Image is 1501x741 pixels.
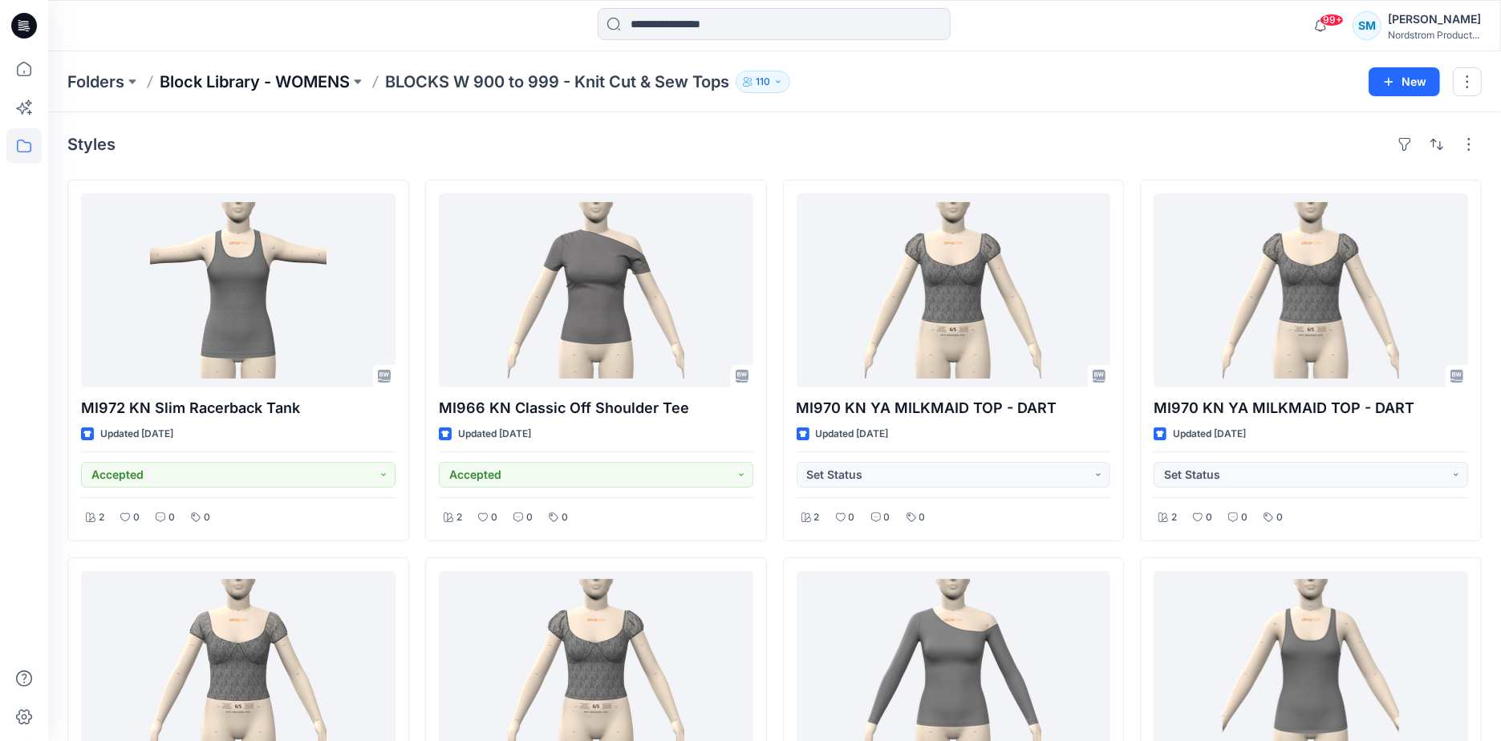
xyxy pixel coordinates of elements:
p: 0 [168,509,175,526]
p: 0 [562,509,568,526]
p: Updated [DATE] [100,426,173,443]
div: SM [1353,11,1381,40]
p: 0 [1206,509,1212,526]
p: MI966 KN Classic Off Shoulder Tee [439,397,753,419]
p: 0 [1241,509,1247,526]
button: 110 [736,71,790,93]
a: MI970 KN YA MILKMAID TOP - DART [797,193,1111,387]
h4: Styles [67,135,116,154]
p: MI970 KN YA MILKMAID TOP - DART [797,397,1111,419]
p: MI970 KN YA MILKMAID TOP - DART [1154,397,1468,419]
a: Folders [67,71,124,93]
p: 110 [756,73,770,91]
a: MI970 KN YA MILKMAID TOP - DART [1154,193,1468,387]
p: Updated [DATE] [1173,426,1246,443]
p: Updated [DATE] [816,426,889,443]
div: [PERSON_NAME] [1388,10,1481,29]
p: 0 [491,509,497,526]
p: 0 [204,509,210,526]
p: 2 [814,509,820,526]
p: 2 [456,509,462,526]
p: 0 [884,509,890,526]
p: 0 [526,509,533,526]
a: MI972 KN Slim Racerback Tank [81,193,396,387]
a: MI966 KN Classic Off Shoulder Tee [439,193,753,387]
p: 0 [133,509,140,526]
p: MI972 KN Slim Racerback Tank [81,397,396,419]
a: Block Library - WOMENS [160,71,350,93]
p: Updated [DATE] [458,426,531,443]
p: 2 [1171,509,1177,526]
p: 0 [919,509,926,526]
p: BLOCKS W 900 to 999 - Knit Cut & Sew Tops [385,71,729,93]
p: 2 [99,509,104,526]
div: Nordstrom Product... [1388,29,1481,41]
button: New [1369,67,1440,96]
p: 0 [1276,509,1283,526]
span: 99+ [1320,14,1344,26]
p: 0 [849,509,855,526]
